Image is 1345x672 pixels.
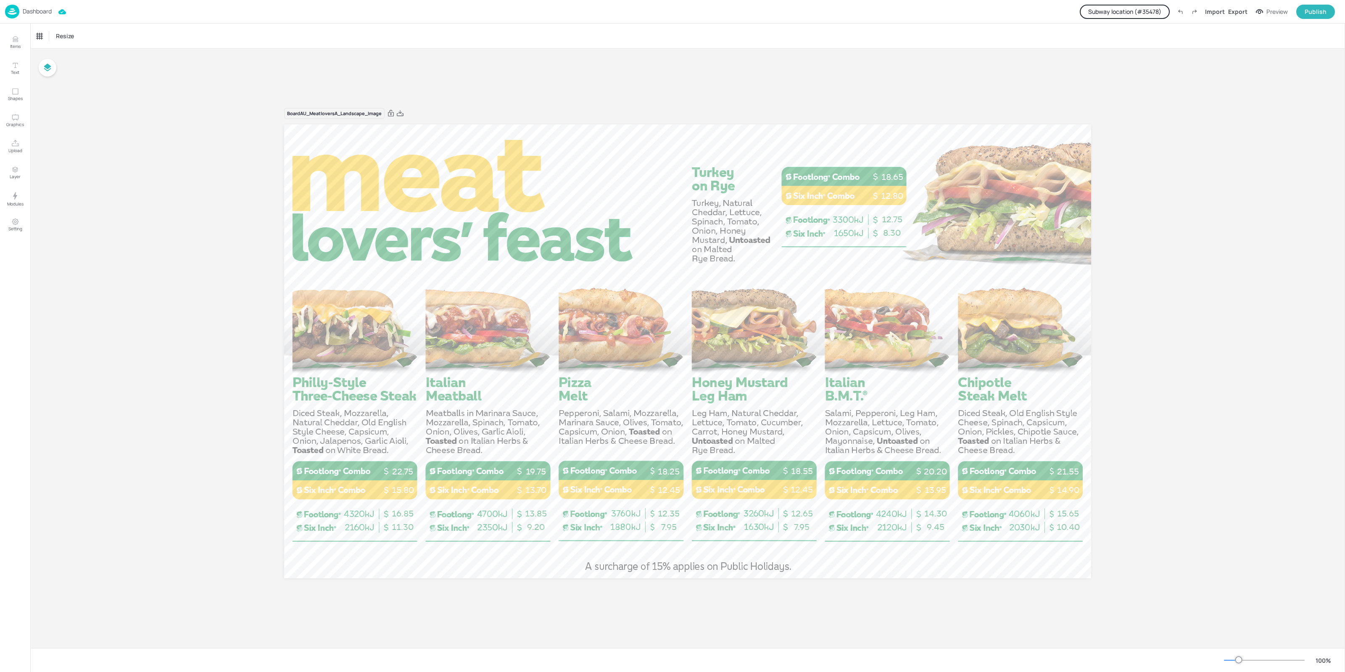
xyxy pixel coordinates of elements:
[876,171,909,183] p: 18.65
[919,484,952,496] p: 13.95
[5,5,19,18] img: logo-86c26b7e.jpg
[785,484,818,495] p: 12.45
[1057,509,1079,519] span: 15.65
[1173,5,1187,19] label: Undo (Ctrl + Z)
[23,8,52,14] p: Dashboard
[520,466,553,477] p: 19.75
[658,509,680,519] span: 12.35
[791,509,813,519] span: 12.65
[392,522,414,532] span: 11.30
[883,228,901,238] span: 8.30
[1052,484,1085,496] p: 14.90
[927,522,944,532] span: 9.45
[1228,7,1247,16] div: Export
[392,509,414,519] span: 16.85
[284,108,385,119] div: Board AU_MeatloversA_Landscape_Image
[785,465,818,477] p: 18.55
[1187,5,1202,19] label: Redo (Ctrl + Y)
[54,32,76,40] span: Resize
[1052,466,1085,477] p: 21.55
[1266,7,1288,16] div: Preview
[661,522,677,532] span: 7.95
[1313,656,1333,665] div: 100 %
[1205,7,1225,16] div: Import
[652,484,686,496] p: 12.45
[876,190,909,202] p: 12.80
[1080,5,1170,19] button: Subway location (#35478)
[1296,5,1335,19] button: Publish
[386,466,419,477] p: 22.75
[386,484,419,496] p: 15.80
[919,466,952,477] p: 20.20
[652,466,686,477] p: 18.25
[1057,522,1080,532] span: 10.40
[527,522,545,532] span: 9.20
[924,509,947,519] span: 14.30
[794,522,810,532] span: 7.95
[1251,5,1293,18] button: Preview
[882,214,902,224] span: 12.75
[525,509,547,519] span: 13.85
[520,484,553,496] p: 13.70
[1305,7,1327,16] div: Publish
